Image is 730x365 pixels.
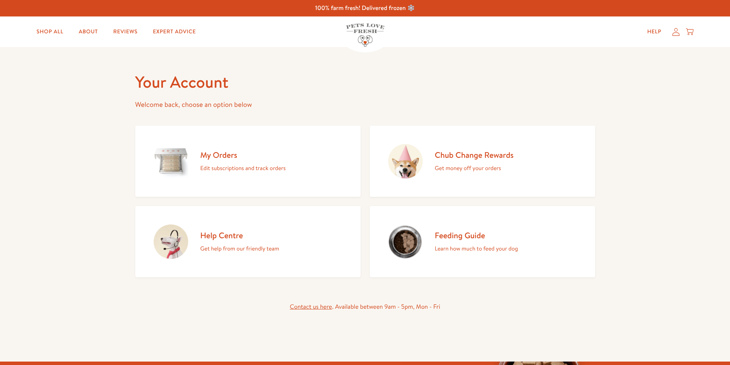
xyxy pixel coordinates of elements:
[30,24,69,39] a: Shop All
[135,72,595,93] h1: Your Account
[135,126,361,197] a: My Orders Edit subscriptions and track orders
[72,24,104,39] a: About
[147,24,202,39] a: Expert Advice
[135,99,595,111] p: Welcome back, choose an option below
[435,230,518,241] h2: Feeding Guide
[107,24,144,39] a: Reviews
[200,163,286,173] p: Edit subscriptions and track orders
[435,244,518,254] p: Learn how much to feed your dog
[200,244,279,254] p: Get help from our friendly team
[290,303,332,311] a: Contact us here
[135,302,595,312] div: . Available between 9am - 5pm, Mon - Fri
[200,230,279,241] h2: Help Centre
[370,126,595,197] a: Chub Change Rewards Get money off your orders
[346,23,384,47] img: Pets Love Fresh
[135,206,361,277] a: Help Centre Get help from our friendly team
[200,150,286,160] h2: My Orders
[641,24,668,39] a: Help
[435,150,514,160] h2: Chub Change Rewards
[435,163,514,173] p: Get money off your orders
[370,206,595,277] a: Feeding Guide Learn how much to feed your dog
